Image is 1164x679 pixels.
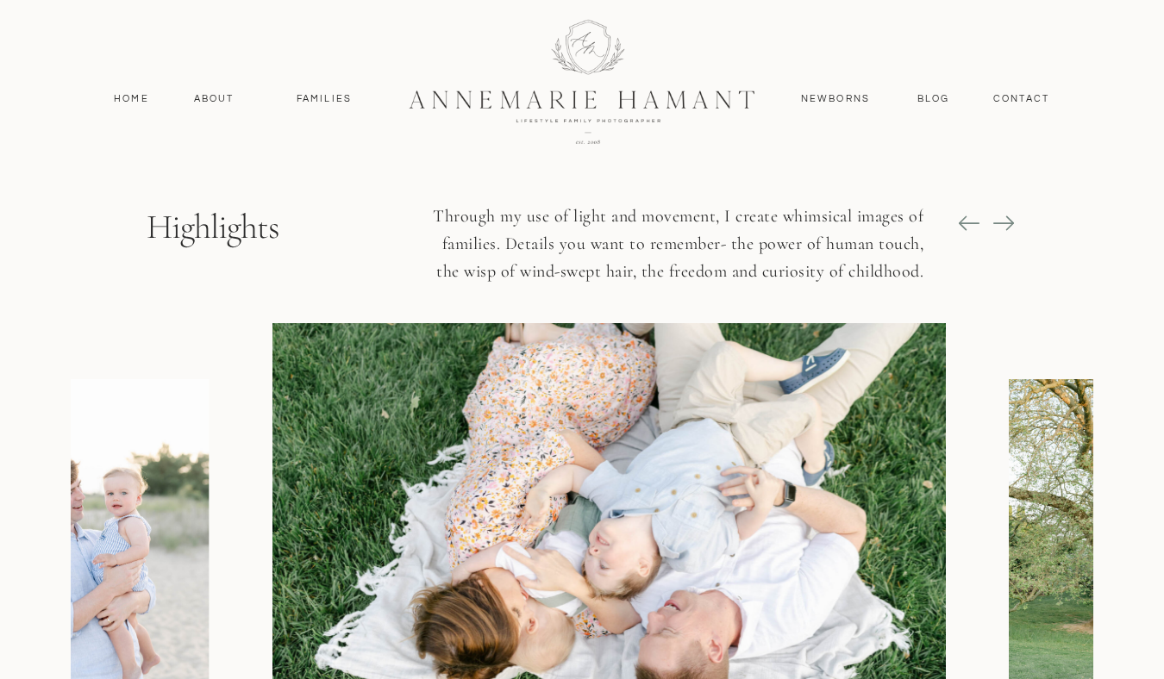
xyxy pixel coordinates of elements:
a: contact [984,91,1059,107]
a: Families [285,91,363,107]
p: Highlights [147,206,343,267]
p: Through my use of light and movement, I create whimsical images of families. Details you want to ... [419,202,923,308]
a: Blog [913,91,954,107]
a: About [189,91,239,107]
a: Newborns [794,91,877,107]
a: Home [106,91,157,107]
